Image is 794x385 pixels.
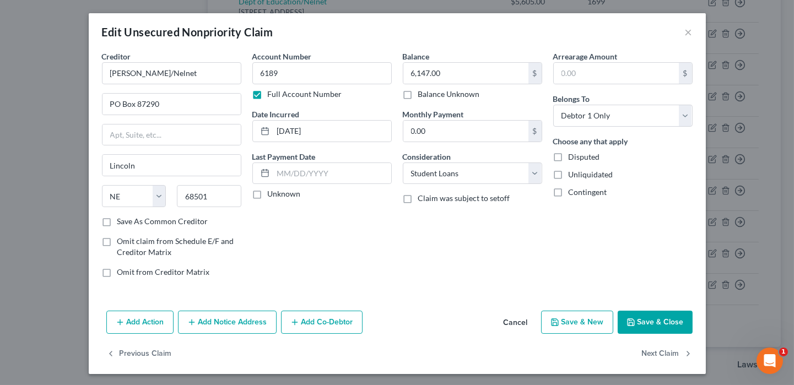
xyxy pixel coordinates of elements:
[554,63,679,84] input: 0.00
[252,51,312,62] label: Account Number
[618,311,693,334] button: Save & Close
[106,311,174,334] button: Add Action
[252,62,392,84] input: --
[569,170,613,179] span: Unliquidated
[553,135,628,147] label: Choose any that apply
[403,51,430,62] label: Balance
[403,63,528,84] input: 0.00
[642,343,693,366] button: Next Claim
[541,311,613,334] button: Save & New
[178,311,277,334] button: Add Notice Address
[685,25,693,39] button: ×
[252,109,300,120] label: Date Incurred
[779,348,788,356] span: 1
[403,151,451,162] label: Consideration
[117,216,208,227] label: Save As Common Creditor
[403,109,464,120] label: Monthly Payment
[418,89,480,100] label: Balance Unknown
[281,311,363,334] button: Add Co-Debtor
[569,152,600,161] span: Disputed
[102,155,241,176] input: Enter city...
[553,94,590,104] span: Belongs To
[553,51,618,62] label: Arrearage Amount
[268,188,301,199] label: Unknown
[102,62,241,84] input: Search creditor by name...
[106,343,172,366] button: Previous Claim
[102,94,241,115] input: Enter address...
[273,163,391,184] input: MM/DD/YYYY
[252,151,316,162] label: Last Payment Date
[268,89,342,100] label: Full Account Number
[757,348,783,374] iframe: Intercom live chat
[102,24,273,40] div: Edit Unsecured Nonpriority Claim
[102,52,131,61] span: Creditor
[528,121,542,142] div: $
[679,63,692,84] div: $
[102,124,241,145] input: Apt, Suite, etc...
[418,193,510,203] span: Claim was subject to setoff
[495,312,537,334] button: Cancel
[403,121,528,142] input: 0.00
[117,267,210,276] span: Omit from Creditor Matrix
[177,185,241,207] input: Enter zip...
[117,236,234,257] span: Omit claim from Schedule E/F and Creditor Matrix
[528,63,542,84] div: $
[569,187,607,197] span: Contingent
[273,121,391,142] input: MM/DD/YYYY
